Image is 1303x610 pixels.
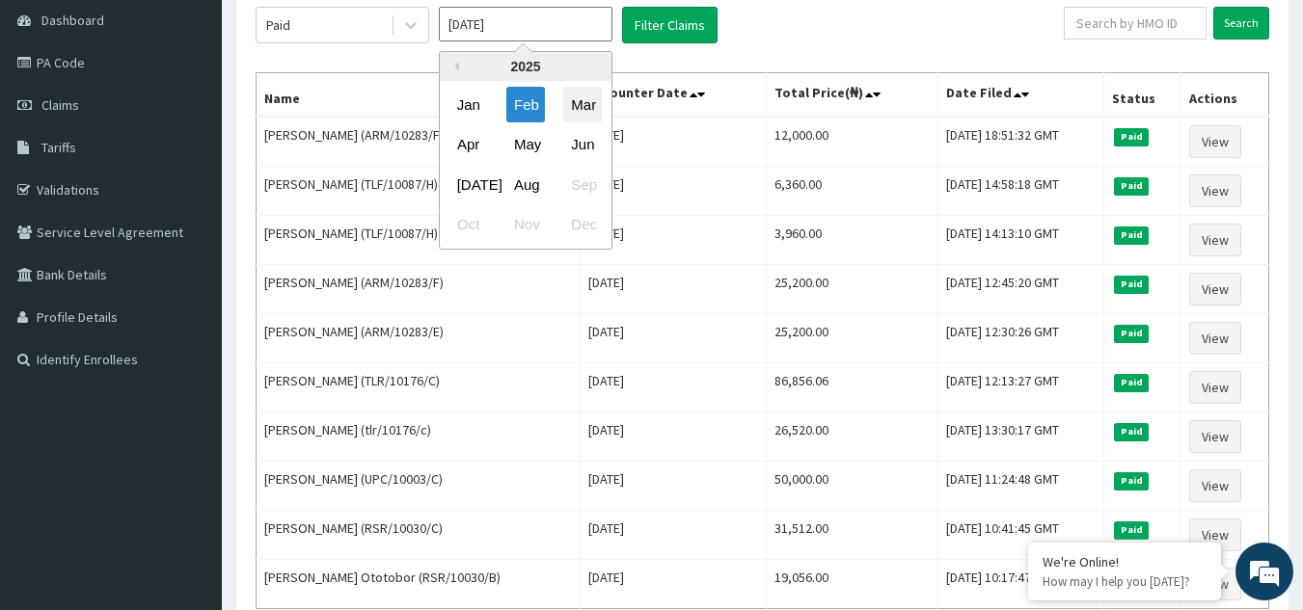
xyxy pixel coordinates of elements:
button: Filter Claims [622,7,718,43]
span: Paid [1114,177,1149,195]
span: Paid [1114,325,1149,342]
td: 50,000.00 [766,462,937,511]
div: Choose April 2025 [449,127,488,163]
td: [DATE] 12:30:26 GMT [938,314,1104,363]
td: [PERSON_NAME] (ARM/10283/F) [257,265,581,314]
a: View [1189,125,1241,158]
input: Select Month and Year [439,7,612,41]
div: Choose August 2025 [506,167,545,202]
td: [DATE] 12:45:20 GMT [938,265,1104,314]
td: 25,200.00 [766,265,937,314]
span: Claims [41,96,79,114]
div: Choose July 2025 [449,167,488,202]
td: [PERSON_NAME] (TLF/10087/H) [257,216,581,265]
div: 2025 [440,52,611,81]
div: We're Online! [1043,553,1207,570]
img: d_794563401_company_1708531726252_794563401 [36,96,78,145]
div: Paid [266,15,290,35]
span: We're online! [112,182,266,377]
td: 31,512.00 [766,511,937,560]
div: Chat with us now [100,108,324,133]
td: [DATE] 18:51:32 GMT [938,117,1104,167]
td: [PERSON_NAME] (RSR/10030/C) [257,511,581,560]
a: View [1189,469,1241,502]
span: Paid [1114,374,1149,391]
span: Dashboard [41,12,104,29]
th: Status [1104,73,1181,118]
th: Date Filed [938,73,1104,118]
span: Tariffs [41,139,76,156]
td: [DATE] 14:13:10 GMT [938,216,1104,265]
button: Previous Year [449,62,459,71]
td: [DATE] [581,560,767,609]
td: [PERSON_NAME] (ARM/10283/F) [257,117,581,167]
th: Total Price(₦) [766,73,937,118]
div: Choose March 2025 [563,87,602,122]
span: Paid [1114,423,1149,440]
td: [DATE] 10:17:47 GMT [938,560,1104,609]
td: [PERSON_NAME] (TLR/10176/C) [257,363,581,412]
textarea: Type your message and hit 'Enter' [10,406,367,473]
div: Minimize live chat window [316,10,363,56]
div: Choose January 2025 [449,87,488,122]
th: Name [257,73,581,118]
a: View [1189,273,1241,305]
td: [DATE] 10:41:45 GMT [938,511,1104,560]
td: [DATE] 13:30:17 GMT [938,412,1104,462]
span: Paid [1114,128,1149,146]
input: Search by HMO ID [1064,7,1207,40]
a: View [1189,420,1241,453]
a: View [1189,518,1241,551]
td: 3,960.00 [766,216,937,265]
a: View [1189,322,1241,355]
td: [DATE] [581,511,767,560]
td: [DATE] [581,462,767,511]
td: 86,856.06 [766,363,937,412]
td: [PERSON_NAME] (UPC/10003/C) [257,462,581,511]
td: [PERSON_NAME] (tlr/10176/c) [257,412,581,462]
td: [DATE] [581,265,767,314]
a: View [1189,224,1241,256]
span: Paid [1114,226,1149,244]
td: [PERSON_NAME] (ARM/10283/E) [257,314,581,363]
td: 26,520.00 [766,412,937,462]
p: How may I help you today? [1043,573,1207,590]
td: [PERSON_NAME] (TLF/10087/H) [257,167,581,216]
input: Search [1213,7,1269,40]
td: [DATE] 12:13:27 GMT [938,363,1104,412]
span: Paid [1114,472,1149,490]
div: Choose June 2025 [563,127,602,163]
span: Paid [1114,521,1149,539]
td: [DATE] [581,314,767,363]
td: 12,000.00 [766,117,937,167]
td: 6,360.00 [766,167,937,216]
td: 25,200.00 [766,314,937,363]
span: Paid [1114,276,1149,293]
a: View [1189,174,1241,207]
div: Choose February 2025 [506,87,545,122]
td: [DATE] 11:24:48 GMT [938,462,1104,511]
td: 19,056.00 [766,560,937,609]
a: View [1189,371,1241,404]
td: [DATE] [581,412,767,462]
div: Choose May 2025 [506,127,545,163]
td: [DATE] 14:58:18 GMT [938,167,1104,216]
td: [DATE] [581,363,767,412]
div: month 2025-02 [440,85,611,245]
th: Actions [1181,73,1268,118]
td: [PERSON_NAME] Ototobor (RSR/10030/B) [257,560,581,609]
